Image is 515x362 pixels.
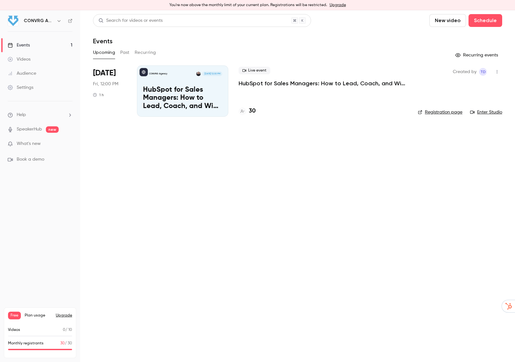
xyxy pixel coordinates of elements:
span: 0 [63,328,65,332]
a: Enter Studio [470,109,502,115]
span: Book a demo [17,156,44,163]
span: Help [17,112,26,118]
a: HubSpot for Sales Managers: How to Lead, Coach, and Win in the CRM [239,80,408,87]
a: 30 [239,107,256,115]
a: Upgrade [330,3,346,8]
div: 1 h [93,92,104,97]
button: Recurring [135,47,156,58]
span: Live event [239,67,270,74]
h4: 30 [249,107,256,115]
button: Schedule [469,14,502,27]
p: / 30 [60,341,72,346]
div: Settings [8,84,33,91]
a: Registration page [418,109,462,115]
p: / 10 [63,327,72,333]
li: help-dropdown-opener [8,112,72,118]
button: New video [429,14,466,27]
p: HubSpot for Sales Managers: How to Lead, Coach, and Win in the CRM [143,86,222,111]
h6: CONVRG Agency [24,18,54,24]
a: HubSpot for Sales Managers: How to Lead, Coach, and Win in the CRMCONVRG AgencyTony Dowling[DATE]... [137,65,228,117]
span: Tony Dowling [479,68,487,76]
a: SpeakerHub [17,126,42,133]
button: Upgrade [56,313,72,318]
span: TD [480,68,486,76]
div: Aug 15 Fri, 12:00 PM (Europe/London) [93,65,127,117]
span: Free [8,312,21,319]
img: Tony Dowling [196,72,201,76]
span: [DATE] [93,68,116,78]
button: Recurring events [452,50,502,60]
span: Fri, 12:00 PM [93,81,118,87]
span: Plan usage [25,313,52,318]
button: Past [120,47,130,58]
div: Events [8,42,30,48]
div: Videos [8,56,30,63]
span: new [46,126,59,133]
div: Audience [8,70,36,77]
p: Monthly registrants [8,341,44,346]
h1: Events [93,37,113,45]
span: [DATE] 12:00 PM [202,72,222,76]
p: Videos [8,327,20,333]
div: Search for videos or events [98,17,163,24]
p: CONVRG Agency [149,72,167,75]
img: CONVRG Agency [8,16,18,26]
span: 30 [60,341,65,345]
button: Upcoming [93,47,115,58]
span: What's new [17,140,41,147]
span: Created by [453,68,477,76]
